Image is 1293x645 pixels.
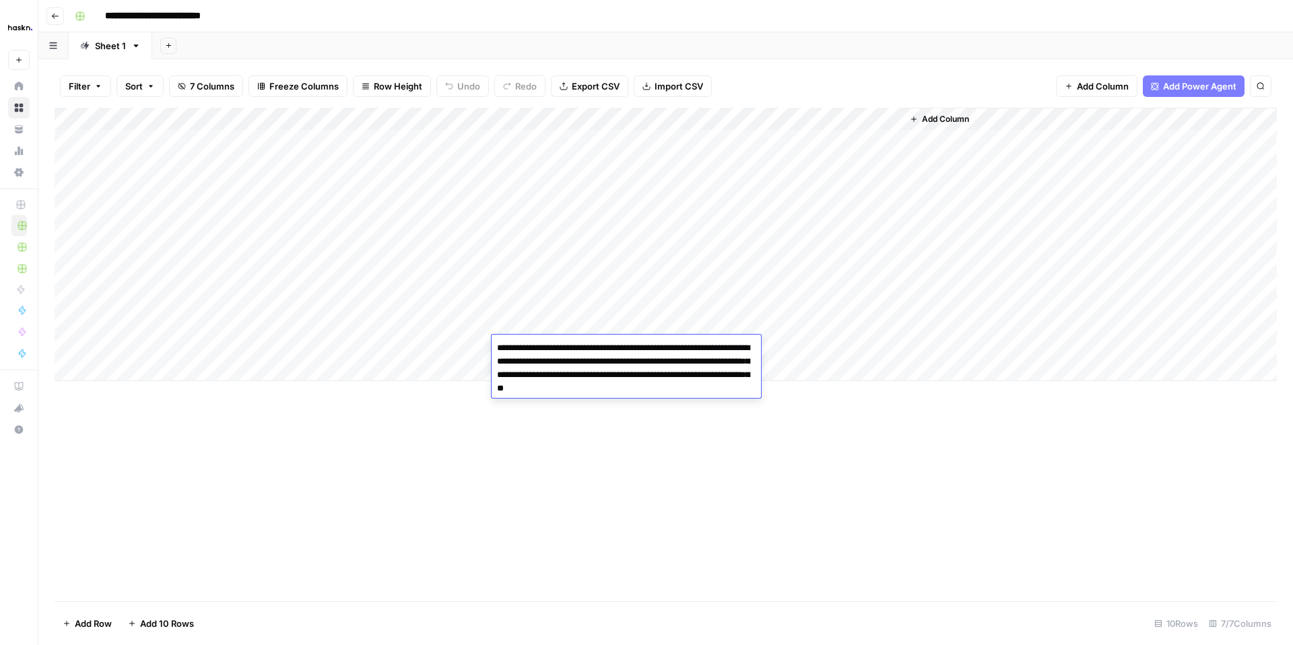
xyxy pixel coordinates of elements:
button: Add 10 Rows [120,613,202,634]
span: Redo [515,79,537,93]
button: Undo [436,75,489,97]
button: Redo [494,75,545,97]
a: Sheet 1 [69,32,152,59]
a: Settings [8,162,30,183]
button: 7 Columns [169,75,243,97]
img: Haskn Logo [8,15,32,40]
button: Add Column [904,110,974,128]
span: Add Row [75,617,112,630]
span: Filter [69,79,90,93]
div: 7/7 Columns [1203,613,1277,634]
span: Sort [125,79,143,93]
button: Help + Support [8,419,30,440]
span: 7 Columns [190,79,234,93]
button: Add Column [1056,75,1137,97]
a: AirOps Academy [8,376,30,397]
span: Freeze Columns [269,79,339,93]
a: Usage [8,140,30,162]
span: Add Column [1077,79,1129,93]
span: Row Height [374,79,422,93]
span: Export CSV [572,79,620,93]
div: 10 Rows [1149,613,1203,634]
span: Add Power Agent [1163,79,1236,93]
a: Browse [8,97,30,118]
a: Your Data [8,118,30,140]
button: Freeze Columns [248,75,347,97]
button: Filter [60,75,111,97]
button: Import CSV [634,75,712,97]
span: Add Column [922,113,969,125]
button: Row Height [353,75,431,97]
span: Add 10 Rows [140,617,194,630]
span: Undo [457,79,480,93]
button: Workspace: Haskn [8,11,30,44]
div: What's new? [9,398,29,418]
a: Home [8,75,30,97]
button: Add Power Agent [1143,75,1245,97]
button: What's new? [8,397,30,419]
span: Import CSV [655,79,703,93]
div: Sheet 1 [95,39,126,53]
button: Sort [117,75,164,97]
button: Add Row [55,613,120,634]
button: Export CSV [551,75,628,97]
